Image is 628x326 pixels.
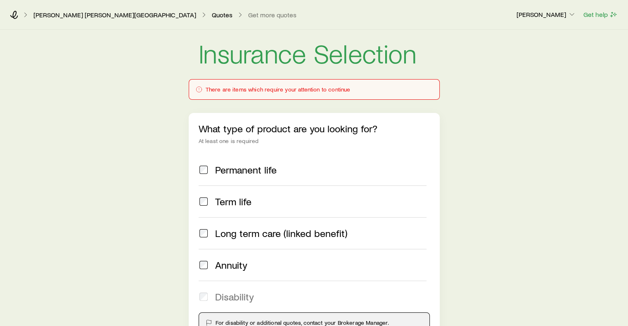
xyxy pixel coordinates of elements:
[199,166,208,174] input: Permanent life
[196,86,433,93] div: There are items which require your attention to continue
[215,227,347,239] span: Long term care (linked benefit)
[215,259,247,271] span: Annuity
[583,10,618,19] button: Get help
[215,164,277,176] span: Permanent life
[199,123,430,134] p: What type of product are you looking for?
[199,40,430,66] h1: Insurance Selection
[199,229,208,237] input: Long term care (linked benefit)
[248,11,297,19] button: Get more quotes
[33,11,197,19] a: [PERSON_NAME] [PERSON_NAME][GEOGRAPHIC_DATA]
[206,319,423,326] div: For disability or additional quotes, contact your Brokerage Manager.
[211,11,233,19] a: Quotes
[516,10,576,20] button: [PERSON_NAME]
[517,10,576,19] p: [PERSON_NAME]
[199,197,208,206] input: Term life
[199,261,208,269] input: Annuity
[199,293,208,301] input: Disability
[199,138,430,144] div: At least one is required
[215,291,254,303] span: Disability
[215,196,251,207] span: Term life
